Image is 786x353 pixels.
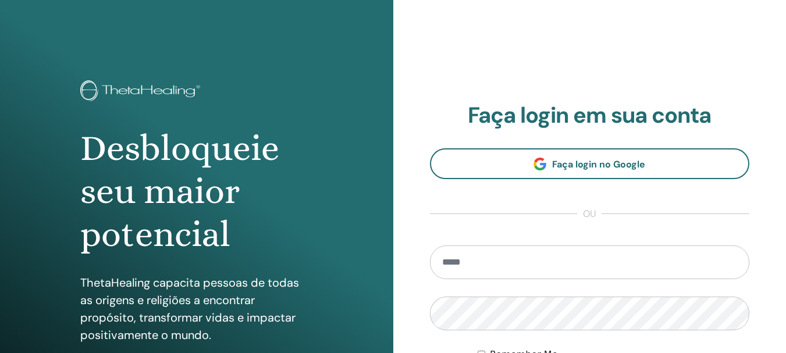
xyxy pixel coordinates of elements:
[552,158,645,170] span: Faça login no Google
[430,102,750,129] h2: Faça login em sua conta
[80,274,313,344] p: ThetaHealing capacita pessoas de todas as origens e religiões a encontrar propósito, transformar ...
[430,148,750,179] a: Faça login no Google
[80,127,313,256] h1: Desbloqueie seu maior potencial
[577,207,602,221] span: ou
